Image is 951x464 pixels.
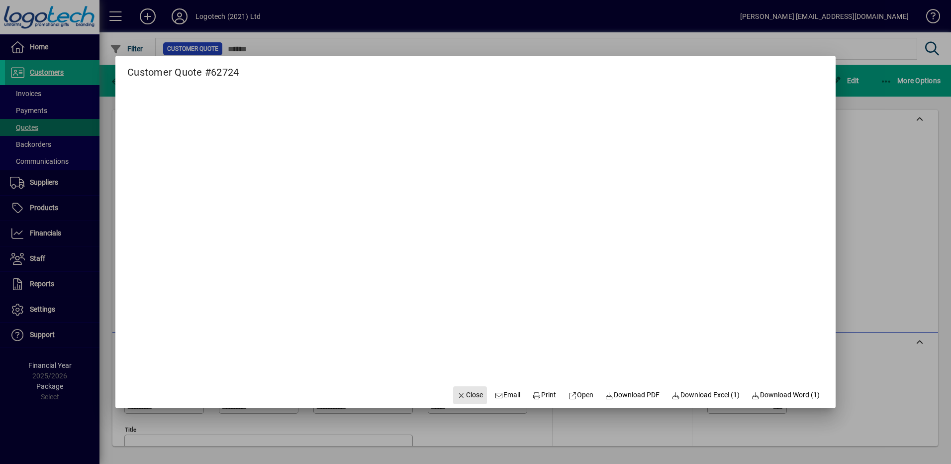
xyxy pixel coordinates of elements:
[671,390,740,400] span: Download Excel (1)
[532,390,556,400] span: Print
[528,386,560,404] button: Print
[748,386,824,404] button: Download Word (1)
[601,386,664,404] a: Download PDF
[495,390,521,400] span: Email
[667,386,744,404] button: Download Excel (1)
[115,56,251,80] h2: Customer Quote #62724
[752,390,820,400] span: Download Word (1)
[453,386,487,404] button: Close
[491,386,525,404] button: Email
[457,390,483,400] span: Close
[605,390,660,400] span: Download PDF
[568,390,593,400] span: Open
[564,386,597,404] a: Open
